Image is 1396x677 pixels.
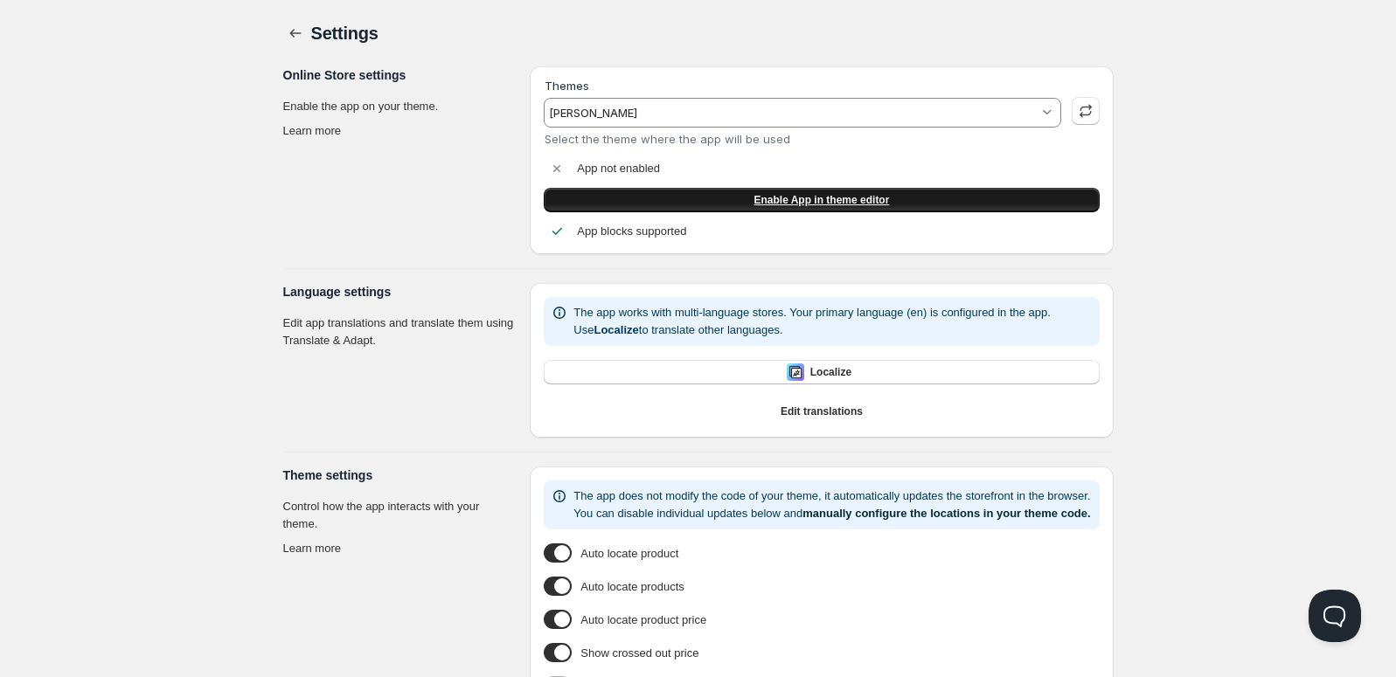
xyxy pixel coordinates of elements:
[283,498,517,533] p: Control how the app interacts with your theme.
[580,578,684,596] span: Auto locate products
[283,314,517,349] p: Edit app translations and translate them using Translate & Adapt.
[283,66,517,84] h3: Online Store settings
[311,24,379,43] span: Settings
[544,188,1099,212] a: Enable App in theme editor
[545,132,1060,146] div: Select the theme where the app will be used
[544,399,1099,424] button: Edit translations
[545,79,589,93] label: Themes
[544,360,1099,384] button: LocalizeLocalize
[802,507,1090,520] a: manually configure the locations in your theme code.
[754,193,889,207] span: Enable App in theme editor
[283,466,517,484] h3: Theme settings
[577,160,660,177] p: App not enabled
[810,365,851,379] span: Localize
[594,323,638,336] b: Localize
[580,645,698,662] span: Show crossed out price
[283,98,517,115] p: Enable the app on your theme.
[283,283,517,301] h3: Language settings
[787,363,804,381] img: Localize
[1309,590,1361,642] iframe: Help Scout Beacon - Open
[573,304,1051,339] p: The app works with multi-language stores. Your primary language (en) is configured in the app. Us...
[781,404,863,418] span: Edit translations
[580,611,706,629] span: Auto locate product price
[283,542,341,555] a: Learn more
[580,545,678,563] span: Auto locate product
[577,223,686,240] p: App blocks supported
[283,124,341,137] a: Learn more
[573,487,1092,522] p: The app does not modify the code of your theme, it automatically updates the storefront in the br...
